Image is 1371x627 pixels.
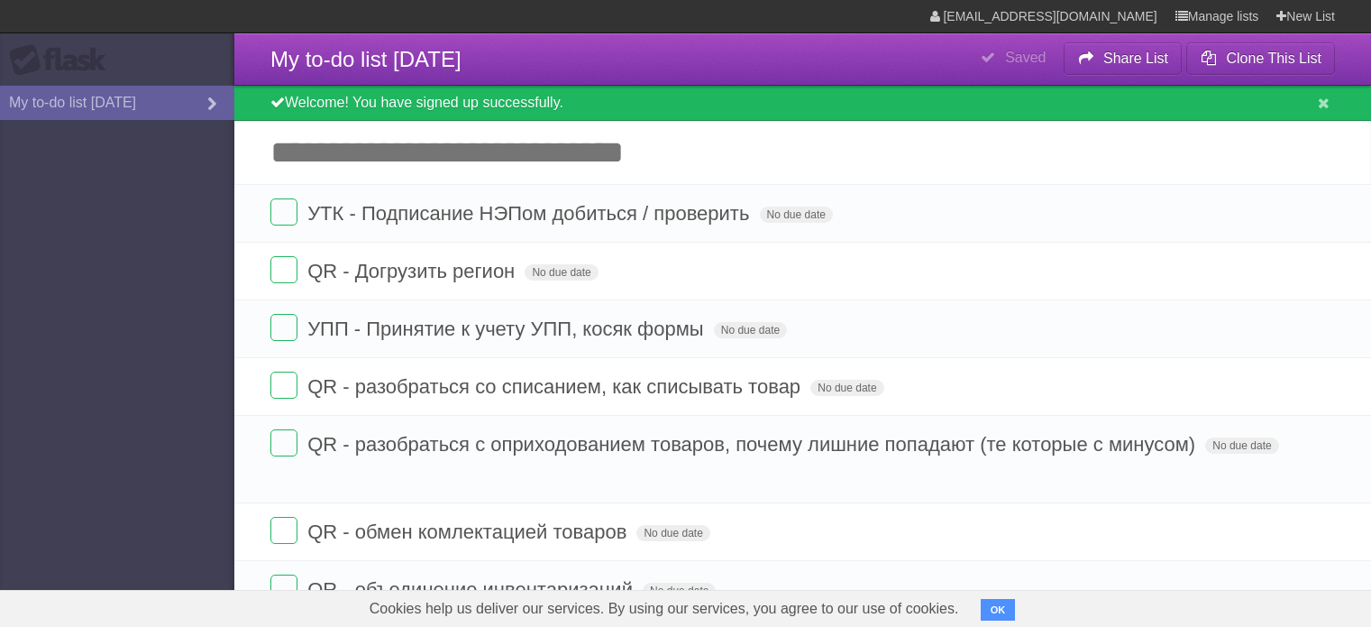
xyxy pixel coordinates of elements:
[234,86,1371,121] div: Welcome! You have signed up successfully.
[270,198,297,226] label: Done
[1103,51,1168,66] b: Share List
[307,578,637,601] span: QR - объединение инвентаризаций
[1005,50,1046,65] b: Saved
[1064,42,1183,75] button: Share List
[307,375,805,398] span: QR - разобраться со списанием, как списывать товар
[643,583,716,599] span: No due date
[1226,51,1321,66] b: Clone This List
[760,207,833,223] span: No due date
[270,314,297,341] label: Done
[636,525,709,541] span: No due date
[352,591,977,627] span: Cookies help us deliver our services. By using our services, you agree to our use of cookies.
[270,575,297,602] label: Done
[270,256,297,283] label: Done
[307,521,631,543] span: QR - обмен комлектацией товаров
[270,517,297,544] label: Done
[810,380,883,396] span: No due date
[307,318,708,340] span: УПП - Принятие к учету УПП, косяк формы
[525,264,598,281] span: No due date
[1205,438,1278,454] span: No due date
[307,260,519,282] span: QR - Догрузить регион
[9,44,117,77] div: Flask
[307,433,1200,456] span: QR - разобраться с оприходованием товаров, почему лишние попадают (те которые с минусом)
[270,372,297,399] label: Done
[714,322,787,338] span: No due date
[270,429,297,456] label: Done
[981,599,1016,621] button: OK
[1186,42,1335,75] button: Clone This List
[307,202,754,225] span: УТК - Подписание НЭПом добиться / проверить
[270,47,462,71] span: My to-do list [DATE]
